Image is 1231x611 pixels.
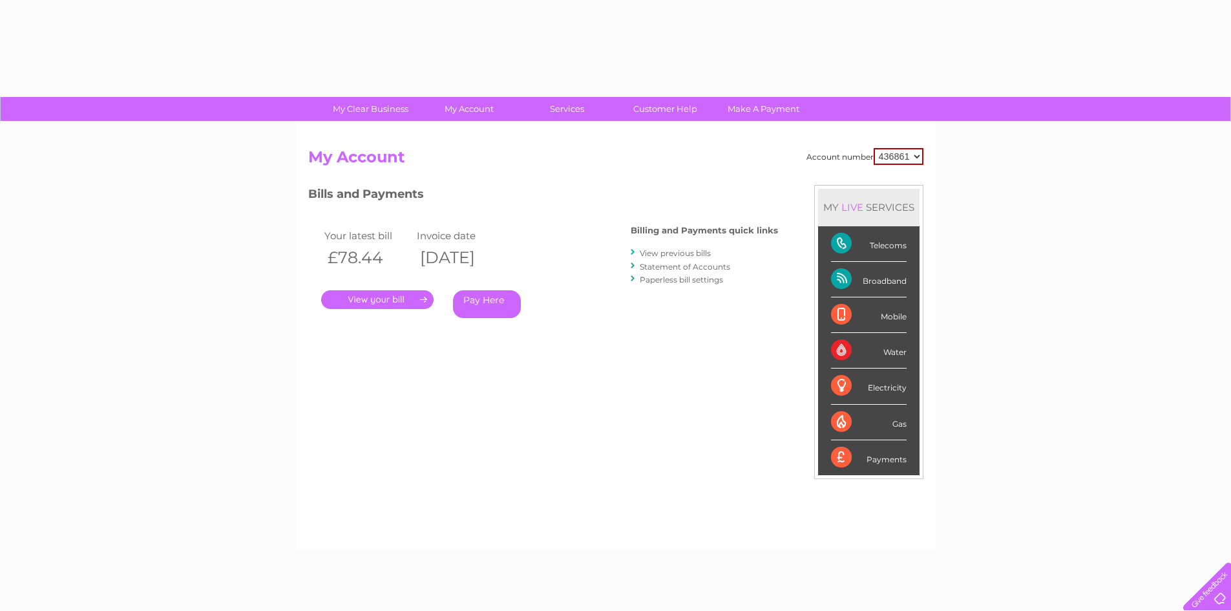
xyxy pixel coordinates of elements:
div: Electricity [831,369,907,404]
div: LIVE [839,201,866,213]
a: Statement of Accounts [640,262,730,272]
a: Make A Payment [710,97,817,121]
div: Water [831,333,907,369]
div: MY SERVICES [818,189,920,226]
a: My Clear Business [317,97,424,121]
div: Payments [831,440,907,475]
a: Services [514,97,620,121]
h3: Bills and Payments [308,185,778,208]
a: Pay Here [453,290,521,318]
div: Broadband [831,262,907,297]
th: [DATE] [414,244,507,271]
a: My Account [416,97,522,121]
a: Paperless bill settings [640,275,723,284]
h2: My Account [308,148,923,173]
a: . [321,290,434,309]
div: Telecoms [831,226,907,262]
div: Mobile [831,297,907,333]
h4: Billing and Payments quick links [631,226,778,235]
th: £78.44 [321,244,414,271]
td: Invoice date [414,227,507,244]
div: Gas [831,405,907,440]
a: Customer Help [612,97,719,121]
a: View previous bills [640,248,711,258]
div: Account number [806,148,923,165]
td: Your latest bill [321,227,414,244]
